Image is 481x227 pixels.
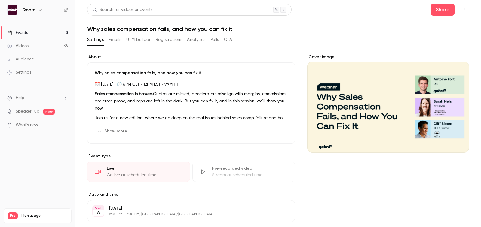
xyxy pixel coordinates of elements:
div: OCT [93,206,104,210]
p: Event type [87,153,295,159]
button: Registrations [155,35,182,44]
label: About [87,54,295,60]
div: Settings [7,69,31,75]
span: What's new [16,122,38,128]
div: Audience [7,56,34,62]
h1: Why sales compensation fails, and how you can fix it [87,25,469,32]
p: Why sales compensation fails, and how you can fix it [95,70,288,76]
div: Pre-recorded video [212,165,288,171]
button: CTA [224,35,232,44]
p: 8 [97,210,100,216]
button: Emails [109,35,121,44]
p: Join us for a new edition, where we go deep on the real issues behind sales comp failure and how ... [95,114,288,122]
img: Qobra [8,5,17,15]
div: Events [7,30,28,36]
span: Pro [8,212,18,219]
div: Live [107,165,182,171]
span: Plan usage [21,213,68,218]
p: 6:00 PM - 7:00 PM, [GEOGRAPHIC_DATA]/[GEOGRAPHIC_DATA] [109,212,263,217]
strong: Sales compensation is broken. [95,92,153,96]
div: Stream at scheduled time [212,172,288,178]
button: UTM builder [126,35,151,44]
div: Search for videos or events [92,7,152,13]
section: Cover image [307,54,469,153]
li: help-dropdown-opener [7,95,68,101]
span: new [43,109,55,115]
h6: Qobra [22,7,35,13]
p: Quotas are missed, accelerators misalign with margins, commissions are error-prone, and reps are ... [95,90,288,112]
div: Go live at scheduled time [107,172,182,178]
a: SpeakerHub [16,108,39,115]
button: Polls [210,35,219,44]
label: Date and time [87,192,295,198]
p: 📅 [DATE] | 🕕 6PM CET • 12PM EST • 9AM PT [95,81,288,88]
button: Share [431,4,455,16]
div: Videos [7,43,29,49]
label: Cover image [307,54,469,60]
div: Pre-recorded videoStream at scheduled time [192,162,295,182]
button: Settings [87,35,104,44]
button: Show more [95,126,131,136]
div: LiveGo live at scheduled time [87,162,190,182]
span: Help [16,95,24,101]
p: [DATE] [109,205,263,211]
button: Analytics [187,35,206,44]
